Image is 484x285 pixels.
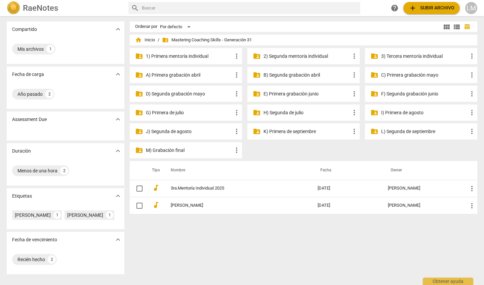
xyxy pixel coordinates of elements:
div: 1 [106,211,113,219]
div: 1 [46,45,54,53]
div: [PERSON_NAME] [15,212,51,218]
button: Mostrar más [113,114,123,124]
th: Tipo [147,161,163,180]
button: Mostrar más [113,146,123,156]
div: [PERSON_NAME] [388,186,457,191]
p: E) Primera grabación junio [264,90,350,97]
span: more_vert [468,185,476,193]
p: K) Primera de septiembre [264,128,350,135]
button: Tabla [462,22,472,32]
a: 3ra.Mentoría Individual 2025 [171,186,293,191]
div: [PERSON_NAME] [388,203,457,208]
span: more_vert [233,109,241,117]
th: Fecha [312,161,382,180]
p: H) Segunda de julio [264,109,350,116]
span: folder_shared [253,71,261,79]
span: folder_shared [370,71,378,79]
span: expand_more [114,115,122,123]
p: G) Primera de julio [146,109,233,116]
span: expand_more [114,192,122,200]
div: Recién hecho [17,256,45,263]
div: 2 [48,255,56,263]
button: Mostrar más [113,235,123,245]
button: Mostrar más [113,191,123,201]
button: Mostrar más [113,69,123,79]
span: help [391,4,399,12]
p: Duración [12,148,31,155]
span: audiotrack [152,184,160,192]
span: search [131,4,139,12]
button: Mostrar más [113,24,123,34]
p: F) Segunda grabación junio [381,90,468,97]
span: folder_shared [253,127,261,135]
span: folder_shared [135,146,143,154]
div: 2 [60,167,68,175]
a: [PERSON_NAME] [171,203,293,208]
span: folder_shared [370,52,378,60]
span: expand_more [114,236,122,244]
div: 1 [53,211,61,219]
span: folder_shared [162,37,169,43]
div: [PERSON_NAME] [67,212,103,218]
span: more_vert [233,146,241,154]
span: folder_shared [135,127,143,135]
span: more_vert [233,90,241,98]
p: 3) Tercera mentoría individual [381,53,468,60]
span: folder_shared [135,71,143,79]
p: 1) Primera mentoría individual [146,53,233,60]
span: folder_shared [370,90,378,98]
div: Obtener ayuda [423,278,473,285]
div: Menos de una hora [17,167,57,174]
span: folder_shared [253,109,261,117]
p: Compartido [12,26,37,33]
span: / [158,38,159,43]
span: folder_shared [135,109,143,117]
span: expand_more [114,25,122,33]
a: Obtener ayuda [389,2,401,14]
span: view_list [453,23,461,31]
button: Subir [403,2,460,14]
span: more_vert [350,90,358,98]
span: expand_more [114,147,122,155]
span: more_vert [468,90,476,98]
button: LM [465,2,477,14]
span: more_vert [468,71,476,79]
span: more_vert [350,71,358,79]
input: Buscar [142,3,358,13]
p: L) Segunda de septiembre [381,128,468,135]
div: Por defecto [160,22,193,32]
span: more_vert [468,109,476,117]
a: LogoRaeNotes [7,1,123,15]
span: folder_shared [135,90,143,98]
button: Cuadrícula [442,22,452,32]
span: Mastering Coaching Skills - Generación 31 [162,37,252,43]
span: audiotrack [152,201,160,209]
span: more_vert [350,127,358,135]
span: expand_more [114,70,122,78]
p: Fecha de vencimiento [12,236,57,243]
span: folder_shared [370,127,378,135]
th: Nombre [163,161,312,180]
p: I) Primera de agosto [381,109,468,116]
p: Fecha de carga [12,71,44,78]
span: folder_shared [253,52,261,60]
span: home [135,37,142,43]
p: A) Primera grabación abril [146,72,233,79]
p: J) Segunda de agosto [146,128,233,135]
h2: RaeNotes [23,3,58,13]
span: more_vert [350,109,358,117]
span: table_chart [464,24,470,30]
img: Logo [7,1,20,15]
span: more_vert [233,52,241,60]
span: Subir archivo [409,4,454,12]
th: Owner [382,161,462,180]
div: Ordenar por [135,24,157,29]
p: 2) Segunda mentoría individual [264,53,350,60]
span: more_vert [468,127,476,135]
span: view_module [443,23,451,31]
span: more_vert [233,127,241,135]
span: folder_shared [370,109,378,117]
span: more_vert [468,52,476,60]
p: C) Primera grabación mayo [381,72,468,79]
